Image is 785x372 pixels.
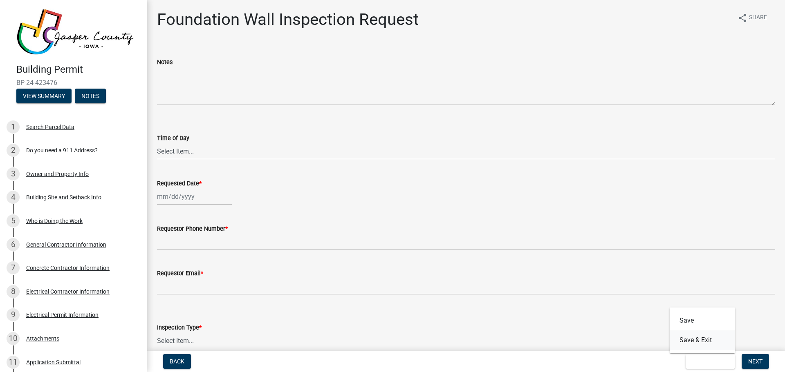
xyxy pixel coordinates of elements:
[26,242,106,247] div: General Contractor Information
[7,285,20,298] div: 8
[7,120,20,134] div: 1
[157,271,203,276] label: Requestor Email
[16,93,72,100] wm-modal-confirm: Summary
[7,356,20,369] div: 11
[75,93,106,100] wm-modal-confirm: Notes
[26,171,89,177] div: Owner and Property Info
[26,359,81,365] div: Application Submittal
[157,325,202,331] label: Inspection Type
[16,9,134,55] img: Jasper County, Iowa
[692,358,724,365] span: Save & Exit
[157,181,202,187] label: Requested Date
[26,265,110,271] div: Concrete Contractor Information
[157,226,228,232] label: Requestor Phone Number
[75,89,106,103] button: Notes
[157,60,173,65] label: Notes
[731,10,774,26] button: shareShare
[748,358,763,365] span: Next
[7,308,20,321] div: 9
[157,10,419,29] h1: Foundation Wall Inspection Request
[7,167,20,180] div: 3
[16,64,141,76] h4: Building Permit
[16,89,72,103] button: View Summary
[7,238,20,251] div: 6
[157,136,189,141] label: Time of Day
[7,144,20,157] div: 2
[26,312,99,318] div: Electrical Permit Information
[26,218,83,224] div: Who is Doing the Work
[26,194,101,200] div: Building Site and Setback Info
[26,336,59,341] div: Attachments
[686,354,735,369] button: Save & Exit
[16,79,131,87] span: BP-24-423476
[738,13,747,23] i: share
[670,311,735,330] button: Save
[7,191,20,204] div: 4
[26,147,98,153] div: Do you need a 911 Address?
[157,188,232,205] input: mm/dd/yyyy
[7,332,20,345] div: 10
[170,358,184,365] span: Back
[26,289,110,294] div: Electrical Contractor Information
[26,124,74,130] div: Search Parcel Data
[163,354,191,369] button: Back
[670,307,735,353] div: Save & Exit
[742,354,769,369] button: Next
[7,214,20,227] div: 5
[749,13,767,23] span: Share
[7,261,20,274] div: 7
[670,330,735,350] button: Save & Exit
